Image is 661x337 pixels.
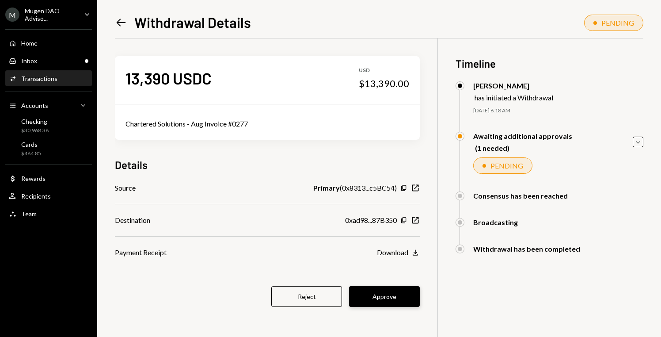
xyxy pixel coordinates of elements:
[21,39,38,47] div: Home
[21,102,48,109] div: Accounts
[345,215,397,226] div: 0xad98...87B350
[5,188,92,204] a: Recipients
[473,245,580,253] div: Withdrawal has been completed
[473,107,643,115] div: [DATE] 6:18 AM
[125,119,409,129] div: Chartered Solutions - Aug Invoice #0277
[21,75,57,82] div: Transactions
[21,175,46,182] div: Rewards
[5,115,92,136] a: Checking$30,968.38
[359,77,409,90] div: $13,390.00
[473,132,572,140] div: Awaiting additional approvals
[5,53,92,69] a: Inbox
[5,138,92,159] a: Cards$484.85
[5,170,92,186] a: Rewards
[115,247,167,258] div: Payment Receipt
[5,97,92,113] a: Accounts
[271,286,342,307] button: Reject
[21,141,41,148] div: Cards
[134,13,251,31] h1: Withdrawal Details
[5,206,92,222] a: Team
[313,183,340,193] b: Primary
[313,183,397,193] div: ( 0x8313...c5BC54 )
[473,81,553,90] div: [PERSON_NAME]
[5,70,92,86] a: Transactions
[359,67,409,74] div: USD
[456,56,643,71] h3: Timeline
[349,286,420,307] button: Approve
[475,93,553,102] div: has initiated a Withdrawal
[115,183,136,193] div: Source
[21,118,49,125] div: Checking
[21,57,37,65] div: Inbox
[473,191,568,200] div: Consensus has been reached
[473,218,518,226] div: Broadcasting
[115,157,148,172] h3: Details
[601,19,634,27] div: PENDING
[115,215,150,226] div: Destination
[377,248,420,258] button: Download
[21,150,41,157] div: $484.85
[377,248,408,257] div: Download
[21,127,49,134] div: $30,968.38
[125,68,212,88] div: 13,390 USDC
[5,8,19,22] div: M
[21,210,37,218] div: Team
[490,161,523,170] div: PENDING
[5,35,92,51] a: Home
[25,7,77,22] div: Mugen DAO Adviso...
[475,144,572,152] div: (1 needed)
[21,192,51,200] div: Recipients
